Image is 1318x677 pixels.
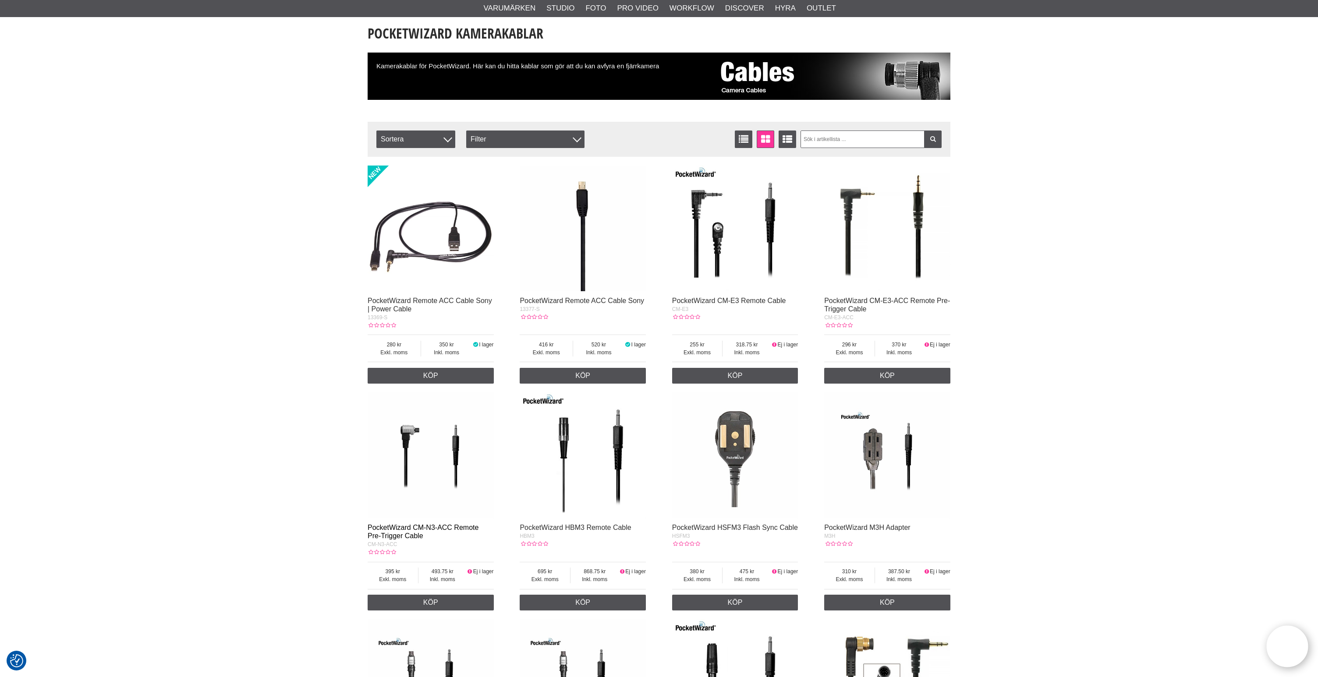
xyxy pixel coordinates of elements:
a: PocketWizard M3H Adapter [824,524,911,531]
i: Ej i lager [923,342,930,348]
span: 395 [368,568,418,575]
span: 296 [824,341,875,349]
span: 310 [824,568,875,575]
img: PocketWizard CM-E3-ACC Remote Pre-Trigger Cable [824,166,950,292]
a: Fönstervisning [757,130,774,148]
i: Ej i lager [923,568,930,575]
div: Kundbetyg: 0 [824,540,852,548]
a: PocketWizard HBM3 Remote Cable [520,524,631,531]
div: Kundbetyg: 0 [368,321,396,329]
div: Kamerakablar för PocketWizard. Här kan du hitta kablar som gör att du kan avfyra en fjärrkamera [368,53,950,100]
img: Revisit consent button [10,654,23,667]
span: Exkl. moms [672,349,723,356]
span: Ej i lager [778,342,798,348]
a: Hyra [775,3,796,14]
button: Samtyckesinställningar [10,653,23,669]
a: Köp [368,595,494,610]
a: Foto [585,3,606,14]
a: Köp [520,368,646,384]
span: I lager [631,342,646,348]
i: I lager [472,342,479,348]
a: Köp [824,595,950,610]
span: 380 [672,568,723,575]
img: PocketWizard HBM3 Remote Cable [520,392,646,518]
span: Exkl. moms [824,349,875,356]
div: Filter [466,130,585,148]
span: Ej i lager [930,342,950,348]
a: Discover [725,3,764,14]
i: Ej i lager [771,568,778,575]
span: CM-E3-ACC [824,314,854,321]
a: Studio [546,3,574,14]
a: Utökad listvisning [779,130,796,148]
span: CM-N3-ACC [368,541,397,547]
span: 255 [672,341,723,349]
div: Kundbetyg: 0 [520,313,548,321]
div: Kundbetyg: 0 [368,548,396,556]
span: 520 [573,341,624,349]
h1: PocketWizard Kamerakablar [368,24,950,43]
a: Varumärken [484,3,536,14]
span: 868.75 [570,568,619,575]
span: Ej i lager [473,568,494,575]
span: Inkl. moms [573,349,624,356]
span: 13377-S [520,306,539,312]
span: Inkl. moms [875,349,924,356]
span: 416 [520,341,573,349]
a: PocketWizard Remote ACC Cable Sony | Power Cable [368,297,492,313]
div: Kundbetyg: 0 [824,321,852,329]
a: Filtrera [924,130,942,148]
span: Ej i lager [930,568,950,575]
span: HSFM3 [672,533,690,539]
span: Sortera [376,130,455,148]
span: I lager [479,342,493,348]
img: PocketWizard CM-E3 Remote Cable [672,166,798,292]
span: CM-E3 [672,306,688,312]
img: PocketWizard HSFM3 Flash Sync Cable [672,392,798,518]
span: Ej i lager [625,568,646,575]
span: Exkl. moms [824,575,875,583]
img: PocketWizard M3H Adapter [824,392,950,518]
span: 350 [421,341,472,349]
span: HBM3 [520,533,534,539]
a: Köp [672,595,798,610]
a: Köp [368,368,494,384]
span: 475 [723,568,771,575]
a: PocketWizard CM-E3 Remote Cable [672,297,786,304]
span: Inkl. moms [570,575,619,583]
span: 695 [520,568,570,575]
span: Exkl. moms [368,575,418,583]
span: M3H [824,533,835,539]
img: PocketWizard Remote ACC Cable Sony | Power Cable [368,166,494,292]
img: PocketWizard CM-N3-ACC Remote Pre-Trigger Cable [368,392,494,518]
span: 280 [368,341,421,349]
span: 318.75 [723,341,771,349]
span: 370 [875,341,924,349]
a: Listvisning [735,130,752,148]
i: Ej i lager [771,342,778,348]
div: Kundbetyg: 0 [520,540,548,548]
i: Ej i lager [619,568,625,575]
a: PocketWizard Remote ACC Cable Sony [520,297,644,304]
span: Exkl. moms [520,349,573,356]
i: I lager [624,342,631,348]
span: Exkl. moms [520,575,570,583]
span: Inkl. moms [723,575,771,583]
span: Exkl. moms [672,575,723,583]
span: Inkl. moms [723,349,771,356]
span: Inkl. moms [875,575,924,583]
span: Inkl. moms [418,575,467,583]
div: Kundbetyg: 0 [672,540,700,548]
img: PocketWizard Remote ACC Cable Sony [520,166,646,292]
span: Ej i lager [778,568,798,575]
a: Köp [672,368,798,384]
span: Exkl. moms [368,349,421,356]
input: Sök i artikellista ... [801,130,942,148]
a: Pro Video [617,3,658,14]
a: Köp [824,368,950,384]
i: Ej i lager [467,568,473,575]
div: Kundbetyg: 0 [672,313,700,321]
a: PocketWizard HSFM3 Flash Sync Cable [672,524,798,531]
span: Inkl. moms [421,349,472,356]
span: 493.75 [418,568,467,575]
